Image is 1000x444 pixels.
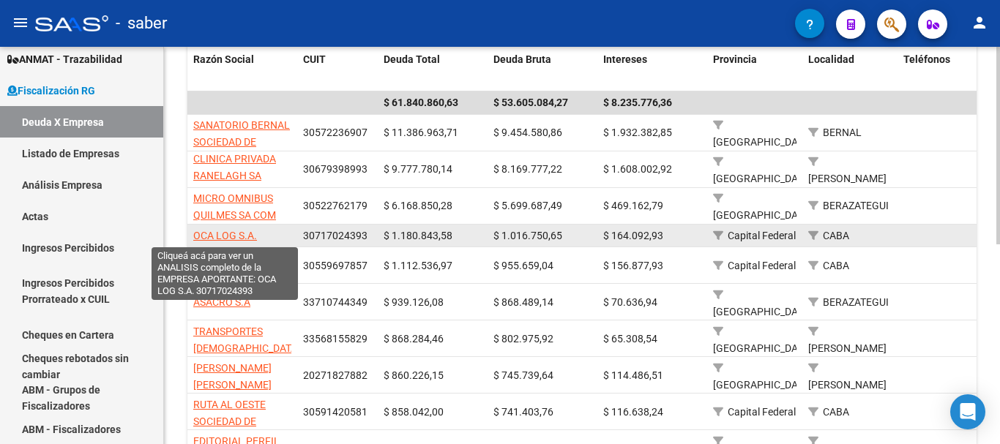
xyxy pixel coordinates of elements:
span: Capital Federal [728,230,796,241]
span: 30679398993 [303,163,367,175]
datatable-header-cell: Deuda Total [378,44,488,92]
span: ASACRO S.A [193,296,250,308]
span: [PERSON_NAME] [PERSON_NAME] [193,362,272,391]
span: $ 939.126,08 [384,296,444,308]
span: $ 469.162,79 [603,200,663,211]
span: $ 70.636,94 [603,296,657,308]
span: $ 116.638,24 [603,406,663,418]
span: $ 11.386.963,71 [384,127,458,138]
span: Provincia [713,53,757,65]
datatable-header-cell: Localidad [802,44,898,92]
span: $ 9.454.580,86 [493,127,562,138]
datatable-header-cell: Razón Social [187,44,297,92]
span: $ 745.739,64 [493,369,553,381]
mat-icon: person [971,14,988,31]
span: 33568155829 [303,333,367,345]
span: $ 53.605.084,27 [493,97,568,108]
span: [PERSON_NAME] [808,173,887,184]
span: BERAZATEGUI [823,200,889,211]
span: $ 5.699.687,49 [493,200,562,211]
span: $ 114.486,51 [603,369,663,381]
span: CUIT [303,53,326,65]
span: Fiscalización RG [7,83,95,99]
span: 30522762179 [303,200,367,211]
span: $ 65.308,54 [603,333,657,345]
span: $ 868.489,14 [493,296,553,308]
span: OCA LOG S.A. [193,230,257,241]
span: Razón Social [193,53,254,65]
span: 33710744349 [303,296,367,308]
span: Deuda Bruta [493,53,551,65]
span: CABA [823,230,849,241]
span: [GEOGRAPHIC_DATA] [713,173,812,184]
span: 30559697857 [303,260,367,271]
span: CURTIEMBRES FONSECA SA [193,252,261,281]
mat-icon: menu [12,14,29,31]
span: [GEOGRAPHIC_DATA] [713,342,812,354]
span: 30591420581 [303,406,367,418]
span: CABA [823,260,849,271]
datatable-header-cell: Provincia [707,44,802,92]
span: $ 858.042,00 [384,406,444,418]
span: Capital Federal [728,406,796,418]
span: $ 1.180.843,58 [384,230,452,241]
span: $ 741.403,76 [493,406,553,418]
span: $ 1.112.536,97 [384,260,452,271]
span: BERAZATEGUI [823,296,889,308]
span: [GEOGRAPHIC_DATA] [713,379,812,391]
span: TRANSPORTES [DEMOGRAPHIC_DATA][PERSON_NAME] S. A. [193,326,300,371]
span: $ 8.235.776,36 [603,97,672,108]
span: $ 156.877,93 [603,260,663,271]
span: 30572236907 [303,127,367,138]
span: [PERSON_NAME] [808,342,887,354]
span: ANMAT - Trazabilidad [7,51,122,67]
span: [GEOGRAPHIC_DATA] [713,136,812,148]
span: SANATORIO BERNAL SOCIEDAD DE RESPONSABILIDAD LIMITADA [193,119,290,181]
span: - saber [116,7,167,39]
span: $ 164.092,93 [603,230,663,241]
span: Localidad [808,53,854,65]
span: MICRO OMNIBUS QUILMES SA COM IND Y FINANC [193,192,276,238]
span: 30717024393 [303,230,367,241]
span: $ 860.226,15 [384,369,444,381]
span: $ 868.284,46 [384,333,444,345]
span: $ 6.168.850,28 [384,200,452,211]
span: Teléfonos [903,53,950,65]
span: [PERSON_NAME] [808,379,887,391]
span: 20271827882 [303,369,367,381]
span: $ 1.608.002,92 [603,163,672,175]
span: [GEOGRAPHIC_DATA] [713,306,812,317]
datatable-header-cell: Intereses [597,44,707,92]
span: Deuda Total [384,53,440,65]
span: $ 1.932.382,85 [603,127,672,138]
span: Capital Federal [728,260,796,271]
span: $ 1.016.750,65 [493,230,562,241]
datatable-header-cell: Deuda Bruta [488,44,597,92]
span: $ 802.975,92 [493,333,553,345]
span: BERNAL [823,127,862,138]
span: $ 61.840.860,63 [384,97,458,108]
span: $ 9.777.780,14 [384,163,452,175]
datatable-header-cell: CUIT [297,44,378,92]
span: CABA [823,406,849,418]
div: Open Intercom Messenger [950,394,985,429]
span: $ 8.169.777,22 [493,163,562,175]
span: $ 955.659,04 [493,260,553,271]
span: Intereses [603,53,647,65]
span: [GEOGRAPHIC_DATA] [713,209,812,221]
